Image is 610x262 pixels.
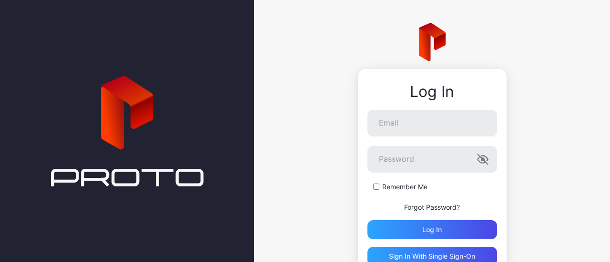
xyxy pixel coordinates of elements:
button: Log in [367,220,497,239]
input: Email [367,110,497,136]
div: Log in [422,226,442,233]
div: Log In [367,83,497,100]
label: Remember Me [382,182,427,192]
input: Password [367,146,497,173]
div: Sign in With Single Sign-On [389,252,475,260]
button: Password [477,154,488,165]
a: Forgot Password? [404,203,460,211]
